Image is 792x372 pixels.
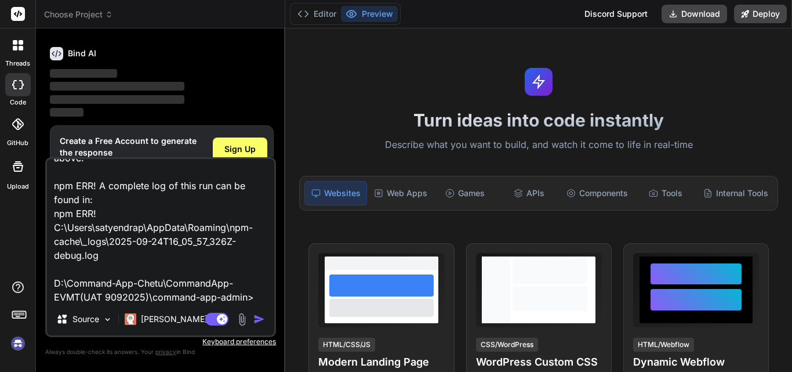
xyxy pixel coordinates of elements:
[476,354,602,370] h4: WordPress Custom CSS
[498,181,560,205] div: APIs
[434,181,496,205] div: Games
[60,135,197,158] h1: Create a Free Account to generate the response
[47,159,274,303] textarea: Generating ES5 bundles for differential loading... An unhandled exception occurred: Call retries ...
[635,181,696,205] div: Tools
[8,334,28,353] img: signin
[318,354,444,370] h4: Modern Landing Page
[577,5,655,23] div: Discord Support
[44,9,113,20] span: Choose Project
[7,138,28,148] label: GitHub
[50,95,184,104] span: ‌
[68,48,96,59] h6: Bind AI
[292,138,785,153] p: Describe what you want to build, and watch it come to life in real-time
[476,338,538,352] div: CSS/WordPress
[318,338,375,352] div: HTML/CSS/JS
[662,5,727,23] button: Download
[141,313,227,325] p: [PERSON_NAME] 4 S..
[224,143,256,155] span: Sign Up
[734,5,787,23] button: Deploy
[633,338,694,352] div: HTML/Webflow
[10,97,26,107] label: code
[155,348,176,355] span: privacy
[293,6,341,22] button: Editor
[369,181,432,205] div: Web Apps
[50,69,117,78] span: ‌
[50,82,184,91] span: ‌
[253,313,265,325] img: icon
[103,315,112,324] img: Pick Models
[45,346,276,357] p: Always double-check its answers. Your in Bind
[72,313,99,325] p: Source
[699,181,773,205] div: Internal Tools
[5,59,30,68] label: threads
[45,337,276,346] p: Keyboard preferences
[341,6,398,22] button: Preview
[292,110,785,131] h1: Turn ideas into code instantly
[235,313,249,326] img: attachment
[125,313,136,325] img: Claude 4 Sonnet
[562,181,633,205] div: Components
[304,181,367,205] div: Websites
[50,108,83,117] span: ‌
[7,182,29,192] label: Upload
